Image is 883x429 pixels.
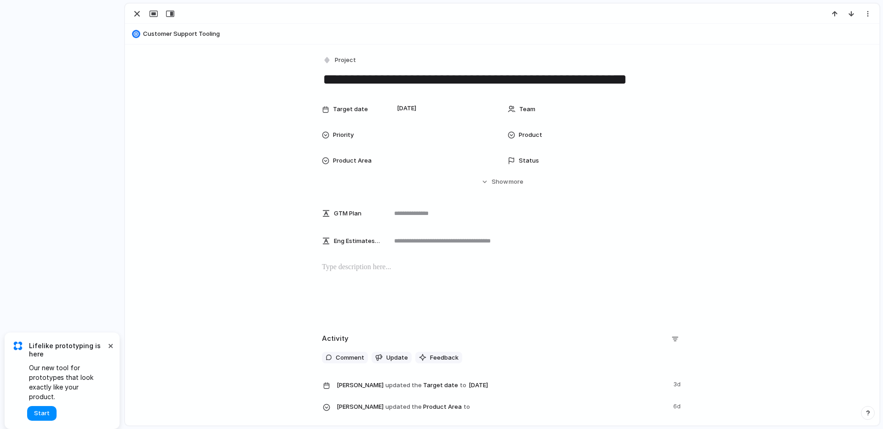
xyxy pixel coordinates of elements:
[334,209,361,218] span: GTM Plan
[105,340,116,351] button: Dismiss
[322,333,349,344] h2: Activity
[322,352,368,364] button: Comment
[333,156,372,165] span: Product Area
[460,381,466,390] span: to
[492,177,508,186] span: Show
[466,380,491,391] span: [DATE]
[415,352,462,364] button: Feedback
[395,103,419,114] span: [DATE]
[29,363,106,401] span: Our new tool for prototypes that look exactly like your product.
[385,381,422,390] span: updated the
[519,130,542,140] span: Product
[29,342,106,358] span: Lifelike prototyping is here
[143,29,875,39] span: Customer Support Tooling
[322,174,682,190] button: Showmore
[673,378,682,389] span: 3d
[519,105,535,114] span: Team
[673,400,682,411] span: 6d
[372,352,412,364] button: Update
[336,353,364,362] span: Comment
[385,402,422,412] span: updated the
[34,409,50,418] span: Start
[129,27,875,41] button: Customer Support Tooling
[333,105,368,114] span: Target date
[337,402,384,412] span: [PERSON_NAME]
[337,400,668,413] span: Product Area
[430,353,459,362] span: Feedback
[321,54,359,67] button: Project
[509,177,523,186] span: more
[334,237,381,246] span: Eng Estimates (B/iOs/A/W) in Cycles
[337,381,384,390] span: [PERSON_NAME]
[464,402,470,412] span: to
[333,130,354,140] span: Priority
[386,353,408,362] span: Update
[337,378,668,392] span: Target date
[335,56,356,65] span: Project
[27,406,57,421] button: Start
[519,156,539,165] span: Status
